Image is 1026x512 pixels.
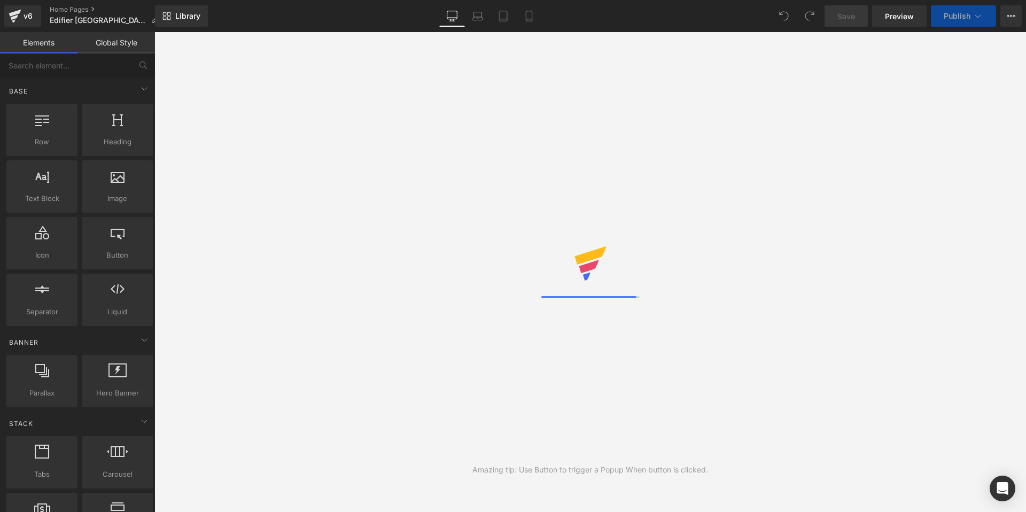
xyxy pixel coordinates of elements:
a: Desktop [439,5,465,27]
span: Icon [10,250,74,261]
span: Library [175,11,200,21]
span: Parallax [10,387,74,399]
button: Publish [931,5,996,27]
span: Liquid [85,306,150,317]
span: Edifier [GEOGRAPHIC_DATA] [50,16,146,25]
a: Mobile [516,5,542,27]
a: Preview [872,5,927,27]
a: Global Style [77,32,155,53]
span: Banner [8,337,40,347]
button: Redo [799,5,820,27]
span: Separator [10,306,74,317]
span: Button [85,250,150,261]
span: Heading [85,136,150,148]
div: Open Intercom Messenger [990,476,1015,501]
span: Stack [8,418,34,429]
span: Tabs [10,469,74,480]
a: Home Pages [50,5,167,14]
span: Publish [944,12,970,20]
div: Amazing tip: Use Button to trigger a Popup When button is clicked. [472,464,708,476]
button: Undo [773,5,795,27]
span: Preview [885,11,914,22]
span: Base [8,86,29,96]
span: Carousel [85,469,150,480]
a: Tablet [491,5,516,27]
span: Hero Banner [85,387,150,399]
button: More [1000,5,1022,27]
span: Row [10,136,74,148]
a: v6 [4,5,41,27]
span: Text Block [10,193,74,204]
span: Save [837,11,855,22]
a: New Library [155,5,208,27]
div: v6 [21,9,35,23]
span: Image [85,193,150,204]
a: Laptop [465,5,491,27]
